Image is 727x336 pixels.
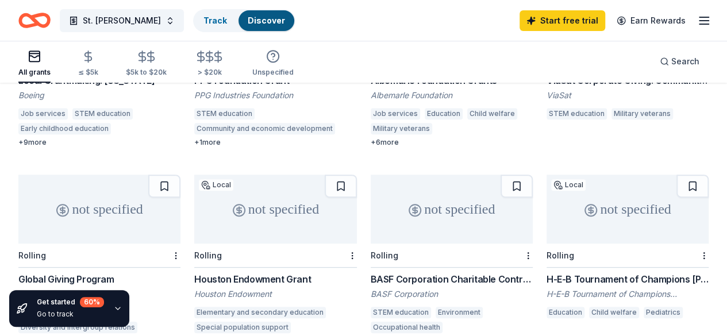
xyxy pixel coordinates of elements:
[18,90,180,101] div: Boeing
[18,138,180,147] div: + 9 more
[18,175,180,244] div: not specified
[126,68,167,77] div: $5k to $20k
[194,288,356,300] div: Houston Endowment
[547,307,584,318] div: Education
[644,307,683,318] div: Pediatrics
[437,123,528,134] div: Basic and emergency aid
[83,14,161,28] span: St. [PERSON_NAME]
[18,7,51,34] a: Home
[194,175,356,244] div: not specified
[194,307,326,318] div: Elementary and secondary education
[547,175,709,244] div: not specified
[547,272,709,286] div: H-E-B Tournament of Champions [PERSON_NAME]
[194,90,356,101] div: PPG Industries Foundation
[194,108,255,119] div: STEM education
[18,45,51,83] button: All grants
[252,68,294,77] div: Unspecified
[18,250,46,260] div: Rolling
[547,250,574,260] div: Rolling
[547,90,709,101] div: ViaSat
[18,123,111,134] div: Early childhood education
[611,108,673,119] div: Military veterans
[371,138,533,147] div: + 6 more
[248,16,285,25] a: Discover
[651,50,709,73] button: Search
[371,322,443,333] div: Occupational health
[194,272,356,286] div: Houston Endowment Grant
[547,288,709,300] div: H-E-B Tournament of Champions Charitable Trust
[37,310,104,319] div: Go to track
[199,179,233,191] div: Local
[60,9,184,32] button: St. [PERSON_NAME]
[18,108,68,119] div: Job services
[371,175,533,244] div: not specified
[194,250,222,260] div: Rolling
[371,123,432,134] div: Military veterans
[371,90,533,101] div: Albemarle Foundation
[18,272,180,286] div: Global Giving Program
[547,108,607,119] div: STEM education
[78,68,98,77] div: ≤ $5k
[80,297,104,307] div: 60 %
[72,108,133,119] div: STEM education
[193,9,295,32] button: TrackDiscover
[37,297,104,307] div: Get started
[194,322,291,333] div: Special population support
[371,288,533,300] div: BASF Corporation
[520,10,605,31] a: Start free trial
[194,45,225,83] button: > $20k
[551,179,586,191] div: Local
[126,45,167,83] button: $5k to $20k
[371,250,398,260] div: Rolling
[18,68,51,77] div: All grants
[194,123,335,134] div: Community and economic development
[547,175,709,322] a: not specifiedLocalRollingH-E-B Tournament of Champions [PERSON_NAME]H-E-B Tournament of Champions...
[371,108,420,119] div: Job services
[467,108,517,119] div: Child welfare
[610,10,693,31] a: Earn Rewards
[589,307,639,318] div: Child welfare
[671,55,699,68] span: Search
[194,138,356,147] div: + 1 more
[371,307,431,318] div: STEM education
[194,68,225,77] div: > $20k
[371,272,533,286] div: BASF Corporation Charitable Contributions
[203,16,227,25] a: Track
[436,307,483,318] div: Environment
[252,45,294,83] button: Unspecified
[78,45,98,83] button: ≤ $5k
[425,108,463,119] div: Education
